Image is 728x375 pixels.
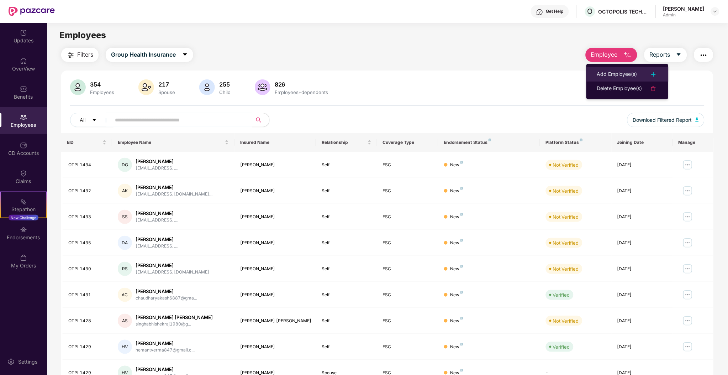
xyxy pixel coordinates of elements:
div: [DATE] [617,162,667,168]
div: OTPL1435 [68,240,106,246]
div: [DATE] [617,292,667,298]
img: svg+xml;base64,PHN2ZyB4bWxucz0iaHR0cDovL3d3dy53My5vcmcvMjAwMC9zdmciIHdpZHRoPSI4IiBoZWlnaHQ9IjgiIH... [460,343,463,346]
div: DA [118,236,132,250]
img: svg+xml;base64,PHN2ZyB4bWxucz0iaHR0cDovL3d3dy53My5vcmcvMjAwMC9zdmciIHdpZHRoPSI4IiBoZWlnaHQ9IjgiIH... [580,139,583,141]
th: Insured Name [234,133,316,152]
img: svg+xml;base64,PHN2ZyB4bWxucz0iaHR0cDovL3d3dy53My5vcmcvMjAwMC9zdmciIHhtbG5zOnhsaW5rPSJodHRwOi8vd3... [138,79,154,95]
div: New [450,162,463,168]
div: ESC [383,292,433,298]
span: Group Health Insurance [111,50,176,59]
div: [PERSON_NAME] [PERSON_NAME] [240,318,310,324]
div: [DATE] [617,266,667,272]
img: manageButton [682,289,693,301]
div: 826 [273,81,330,88]
div: Endorsement Status [444,140,534,145]
div: Self [322,188,371,194]
button: Filters [61,48,99,62]
div: New Challenge [9,215,38,220]
span: Download Filtered Report [633,116,692,124]
div: [PERSON_NAME] [136,184,212,191]
img: svg+xml;base64,PHN2ZyBpZD0iVXBkYXRlZCIgeG1sbnM9Imh0dHA6Ly93d3cudzMub3JnLzIwMDAvc3ZnIiB3aWR0aD0iMj... [20,29,27,36]
span: Employee Name [118,140,223,145]
div: 217 [157,81,176,88]
div: [PERSON_NAME] [136,158,178,165]
div: New [450,266,463,272]
div: OTPL1434 [68,162,106,168]
img: manageButton [682,341,693,353]
div: hemantverma847@gmail.c... [136,347,195,354]
img: manageButton [682,159,693,171]
div: OCTOPOLIS TECHNOLOGIES PRIVATE LIMITED [598,8,648,15]
div: Add Employee(s) [597,70,637,79]
div: [EMAIL_ADDRESS].... [136,217,178,224]
img: svg+xml;base64,PHN2ZyB4bWxucz0iaHR0cDovL3d3dy53My5vcmcvMjAwMC9zdmciIHdpZHRoPSI4IiBoZWlnaHQ9IjgiIH... [489,139,491,141]
div: [PERSON_NAME] [136,366,195,373]
div: Not Verified [553,239,579,246]
div: ESC [383,266,433,272]
div: [EMAIL_ADDRESS].... [136,165,178,172]
div: Self [322,266,371,272]
div: Get Help [546,9,564,14]
div: AK [118,184,132,198]
div: 354 [89,81,116,88]
img: svg+xml;base64,PHN2ZyBpZD0iQ0RfQWNjb3VudHMiIGRhdGEtbmFtZT0iQ0QgQWNjb3VudHMiIHhtbG5zPSJodHRwOi8vd3... [20,142,27,149]
th: Employee Name [112,133,234,152]
div: DG [118,158,132,172]
img: svg+xml;base64,PHN2ZyB4bWxucz0iaHR0cDovL3d3dy53My5vcmcvMjAwMC9zdmciIHhtbG5zOnhsaW5rPSJodHRwOi8vd3... [696,118,699,122]
img: svg+xml;base64,PHN2ZyB4bWxucz0iaHR0cDovL3d3dy53My5vcmcvMjAwMC9zdmciIHdpZHRoPSIyMSIgaGVpZ2h0PSIyMC... [20,198,27,205]
div: [PERSON_NAME] [136,236,178,243]
div: Self [322,318,371,324]
img: svg+xml;base64,PHN2ZyB4bWxucz0iaHR0cDovL3d3dy53My5vcmcvMjAwMC9zdmciIHdpZHRoPSI4IiBoZWlnaHQ9IjgiIH... [460,213,463,216]
th: Relationship [316,133,377,152]
div: [PERSON_NAME] [136,288,197,295]
span: caret-down [676,52,682,58]
span: EID [67,140,101,145]
div: Spouse [157,89,176,95]
button: Employee [586,48,637,62]
div: New [450,214,463,220]
div: Self [322,240,371,246]
div: ESC [383,344,433,350]
div: New [450,292,463,298]
span: Filters [77,50,93,59]
div: [PERSON_NAME] [PERSON_NAME] [136,314,213,321]
div: [PERSON_NAME] [136,262,209,269]
img: svg+xml;base64,PHN2ZyBpZD0iQmVuZWZpdHMiIHhtbG5zPSJodHRwOi8vd3d3LnczLm9yZy8yMDAwL3N2ZyIgd2lkdGg9Ij... [20,85,27,93]
div: HV [118,340,132,354]
div: Self [322,162,371,168]
span: Reports [650,50,670,59]
span: Relationship [322,140,366,145]
div: AC [118,288,132,302]
div: Not Verified [553,265,579,272]
img: New Pazcare Logo [9,7,55,16]
div: New [450,240,463,246]
div: OTPL1428 [68,318,106,324]
img: svg+xml;base64,PHN2ZyB4bWxucz0iaHR0cDovL3d3dy53My5vcmcvMjAwMC9zdmciIHdpZHRoPSIyNCIgaGVpZ2h0PSIyNC... [67,51,75,59]
div: OTPL1432 [68,188,106,194]
div: ESC [383,214,433,220]
div: Not Verified [553,213,579,220]
img: svg+xml;base64,PHN2ZyBpZD0iRW1wbG95ZWVzIiB4bWxucz0iaHR0cDovL3d3dy53My5vcmcvMjAwMC9zdmciIHdpZHRoPS... [20,114,27,121]
div: New [450,318,463,324]
div: [PERSON_NAME] [136,210,178,217]
div: OTPL1433 [68,214,106,220]
div: [PERSON_NAME] [240,266,310,272]
th: Coverage Type [377,133,438,152]
img: svg+xml;base64,PHN2ZyBpZD0iTXlfT3JkZXJzIiBkYXRhLW5hbWU9Ik15IE9yZGVycyIgeG1sbnM9Imh0dHA6Ly93d3cudz... [20,254,27,261]
div: [PERSON_NAME] [663,5,705,12]
div: singhabhishekraj1980@g... [136,321,213,328]
span: caret-down [182,52,188,58]
img: svg+xml;base64,PHN2ZyB4bWxucz0iaHR0cDovL3d3dy53My5vcmcvMjAwMC9zdmciIHhtbG5zOnhsaW5rPSJodHRwOi8vd3... [623,51,632,59]
div: [DATE] [617,318,667,324]
div: Not Verified [553,187,579,194]
button: Group Health Insurancecaret-down [106,48,193,62]
span: Employees [59,30,106,40]
div: SS [118,210,132,224]
img: svg+xml;base64,PHN2ZyB4bWxucz0iaHR0cDovL3d3dy53My5vcmcvMjAwMC9zdmciIHdpZHRoPSIyNCIgaGVpZ2h0PSIyNC... [649,84,658,93]
div: [PERSON_NAME] [240,292,310,298]
th: Manage [673,133,714,152]
div: Verified [553,291,570,298]
div: [PERSON_NAME] [240,240,310,246]
img: svg+xml;base64,PHN2ZyB4bWxucz0iaHR0cDovL3d3dy53My5vcmcvMjAwMC9zdmciIHdpZHRoPSIyNCIgaGVpZ2h0PSIyNC... [649,70,658,79]
div: ESC [383,240,433,246]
